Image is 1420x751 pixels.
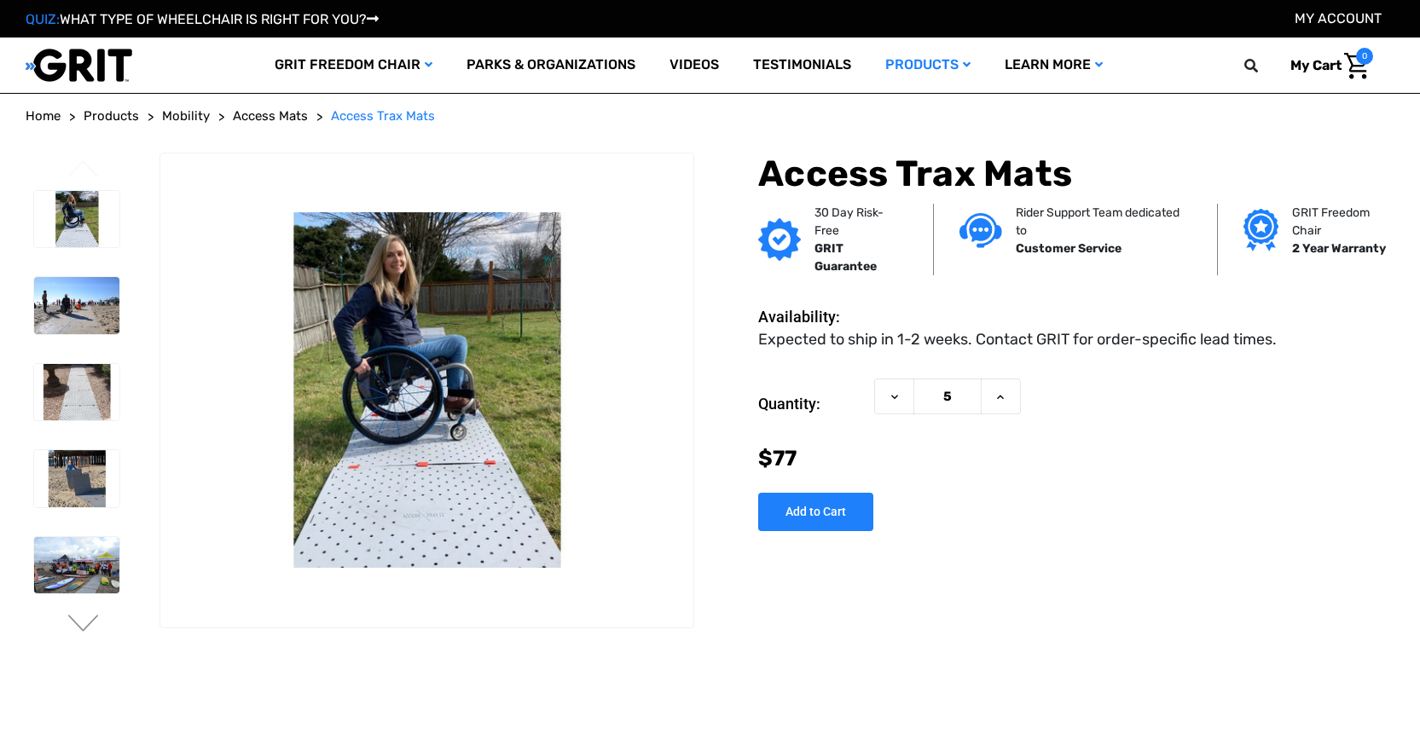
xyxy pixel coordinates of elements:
[26,11,60,27] span: QUIZ:
[758,218,801,261] img: GRIT Guarantee
[66,160,101,181] button: Go to slide 6 of 6
[758,378,866,430] label: Quantity:
[331,108,435,124] span: Access Trax Mats
[814,204,907,240] p: 30 Day Risk-Free
[84,108,139,124] span: Products
[34,537,119,594] img: Access Trax Mats
[1290,57,1342,73] span: My Cart
[758,153,1394,195] h1: Access Trax Mats
[1278,48,1373,84] a: Cart with 0 items
[1295,10,1382,26] a: Account
[1292,204,1400,240] p: GRIT Freedom Chair
[26,11,379,27] a: QUIZ:WHAT TYPE OF WHEELCHAIR IS RIGHT FOR YOU?
[1016,204,1191,240] p: Rider Support Team dedicated to
[758,446,797,471] span: $77
[26,107,1394,126] nav: Breadcrumb
[34,191,119,248] img: Access Trax Mats
[1252,48,1278,84] input: Search
[959,213,1002,248] img: Customer service
[652,38,736,93] a: Videos
[1016,241,1122,256] strong: Customer Service
[988,38,1120,93] a: Learn More
[868,38,988,93] a: Products
[26,48,132,83] img: GRIT All-Terrain Wheelchair and Mobility Equipment
[258,38,449,93] a: GRIT Freedom Chair
[758,305,866,328] dt: Availability:
[34,364,119,421] img: Access Trax Mats
[160,212,693,568] img: Access Trax Mats
[758,493,873,531] input: Add to Cart
[736,38,868,93] a: Testimonials
[758,328,1277,351] dd: Expected to ship in 1-2 weeks. Contact GRIT for order-specific lead times.
[233,107,308,126] a: Access Mats
[1243,209,1278,251] img: Grit freedom
[331,107,435,126] a: Access Trax Mats
[66,615,101,635] button: Go to slide 2 of 6
[26,108,61,124] span: Home
[233,108,308,124] span: Access Mats
[84,107,139,126] a: Products
[34,277,119,334] img: Access Trax Mats
[162,107,210,126] a: Mobility
[1344,53,1369,79] img: Cart
[449,38,652,93] a: Parks & Organizations
[1292,241,1386,256] strong: 2 Year Warranty
[1356,48,1373,65] span: 0
[162,108,210,124] span: Mobility
[814,241,877,274] strong: GRIT Guarantee
[26,107,61,126] a: Home
[34,450,119,507] img: Access Trax Mats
